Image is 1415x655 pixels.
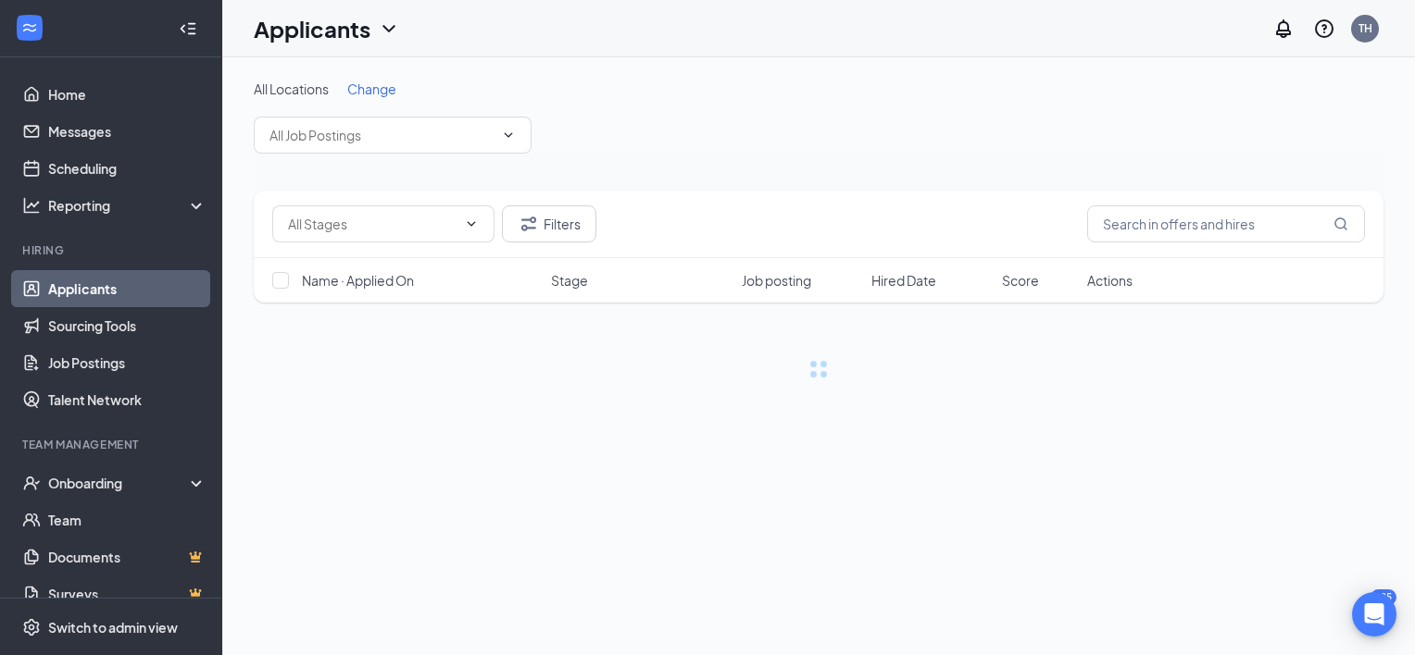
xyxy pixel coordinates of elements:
[1087,205,1365,242] input: Search in offers and hires
[48,113,207,150] a: Messages
[22,474,41,492] svg: UserCheck
[1371,589,1396,605] div: 125
[22,242,203,258] div: Hiring
[269,125,494,145] input: All Job Postings
[347,80,396,97] span: Change
[871,271,936,290] span: Hired Date
[302,271,414,290] span: Name · Applied On
[48,270,207,307] a: Applicants
[254,80,329,97] span: All Locations
[22,196,41,215] svg: Analysis
[20,19,39,37] svg: WorkstreamLogo
[48,196,207,215] div: Reporting
[1002,271,1039,290] span: Score
[48,76,207,113] a: Home
[288,214,457,234] input: All Stages
[179,19,197,38] svg: Collapse
[48,575,207,612] a: SurveysCrown
[48,474,191,492] div: Onboarding
[1352,592,1396,636] div: Open Intercom Messenger
[742,271,811,290] span: Job posting
[22,618,41,636] svg: Settings
[48,381,207,418] a: Talent Network
[518,213,540,235] svg: Filter
[1334,216,1348,231] svg: MagnifyingGlass
[464,216,479,231] svg: ChevronDown
[501,128,516,142] svg: ChevronDown
[48,307,207,344] a: Sourcing Tools
[48,538,207,575] a: DocumentsCrown
[48,150,207,187] a: Scheduling
[254,13,370,44] h1: Applicants
[551,271,588,290] span: Stage
[1313,18,1335,40] svg: QuestionInfo
[48,344,207,381] a: Job Postings
[48,501,207,538] a: Team
[378,18,400,40] svg: ChevronDown
[1359,20,1372,36] div: TH
[48,618,178,636] div: Switch to admin view
[1272,18,1295,40] svg: Notifications
[1087,271,1133,290] span: Actions
[22,437,203,452] div: Team Management
[502,205,596,242] button: Filter Filters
